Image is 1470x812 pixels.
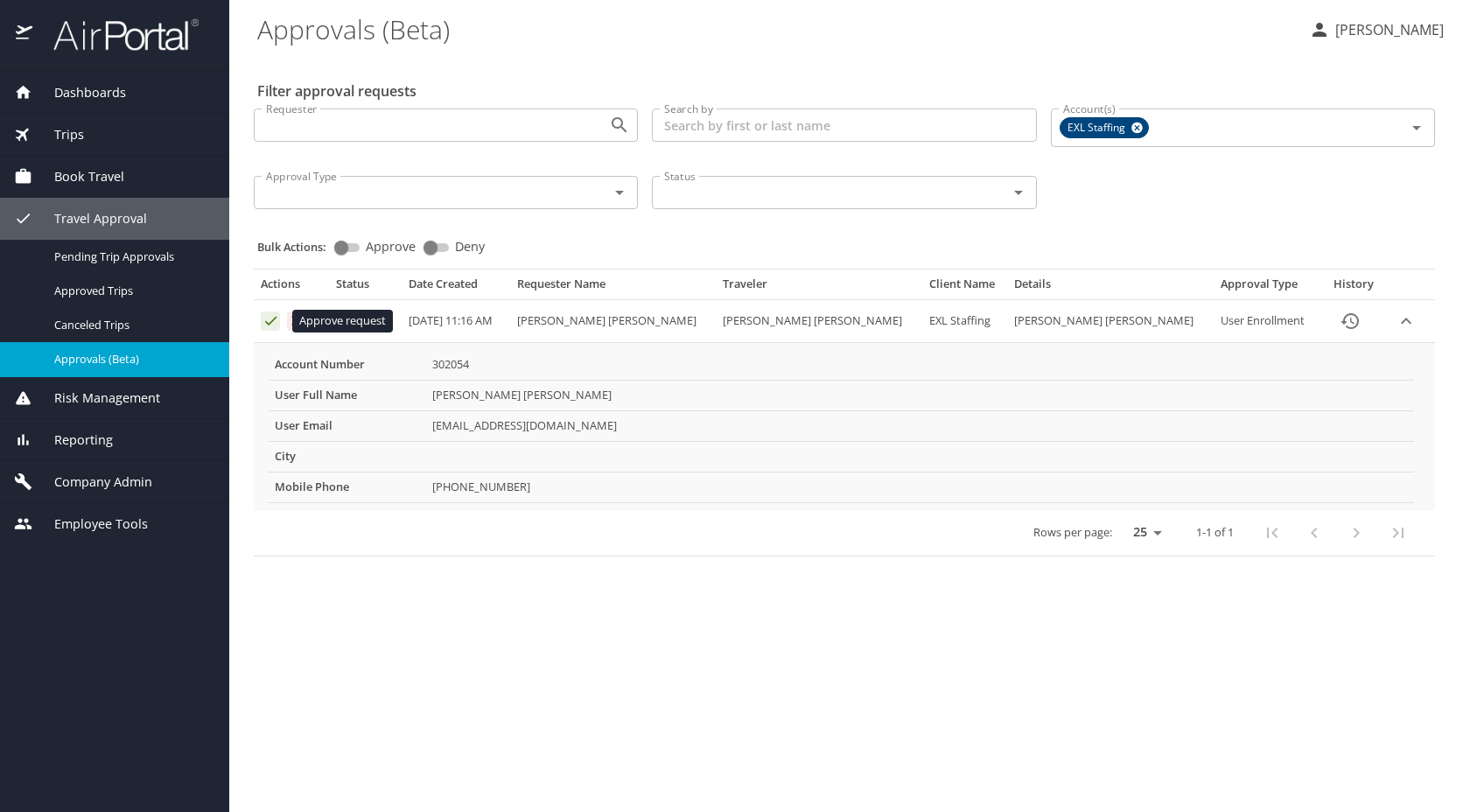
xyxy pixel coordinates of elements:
[1196,527,1234,538] p: 1-1 of 1
[287,311,306,331] button: Deny request
[1321,276,1386,299] th: History
[1404,115,1429,140] button: Open
[1007,300,1214,343] td: [PERSON_NAME] [PERSON_NAME]
[1393,308,1419,334] button: expand row
[1060,117,1149,138] div: EXL Staffing
[402,300,510,343] td: [DATE] 11:16 AM
[716,276,922,299] th: Traveler
[257,239,340,255] p: Bulk Actions:
[329,300,402,343] td: Pending
[34,17,199,52] img: airportal-logo.png
[510,300,717,343] td: [PERSON_NAME] [PERSON_NAME]
[54,283,208,299] span: Approved Trips
[1007,276,1214,299] th: Details
[268,441,425,472] th: City
[268,472,425,502] th: Mobile Phone
[425,410,1414,441] td: [EMAIL_ADDRESS][DOMAIN_NAME]
[54,248,208,265] span: Pending Trip Approvals
[32,514,148,534] span: Employee Tools
[607,113,632,137] button: Open
[257,77,416,105] h2: Filter approval requests
[32,388,160,408] span: Risk Management
[329,276,402,299] th: Status
[607,180,632,205] button: Open
[257,2,1295,56] h1: Approvals (Beta)
[268,350,1414,503] table: More info for approvals
[716,300,922,343] td: [PERSON_NAME] [PERSON_NAME]
[1329,300,1371,342] button: History
[922,300,1007,343] td: EXL Staffing
[510,276,717,299] th: Requester Name
[922,276,1007,299] th: Client Name
[1060,119,1136,137] span: EXL Staffing
[1330,19,1444,40] p: [PERSON_NAME]
[32,125,84,144] span: Trips
[268,410,425,441] th: User Email
[16,17,34,52] img: icon-airportal.png
[455,241,485,253] span: Deny
[652,108,1036,142] input: Search by first or last name
[54,351,208,367] span: Approvals (Beta)
[366,241,416,253] span: Approve
[54,317,208,333] span: Canceled Trips
[1214,300,1322,343] td: User Enrollment
[402,276,510,299] th: Date Created
[1033,527,1112,538] p: Rows per page:
[32,167,124,186] span: Book Travel
[1006,180,1031,205] button: Open
[268,350,425,380] th: Account Number
[268,380,425,410] th: User Full Name
[254,276,329,299] th: Actions
[32,430,113,450] span: Reporting
[254,276,1435,556] table: Approval table
[1214,276,1322,299] th: Approval Type
[425,350,1414,380] td: 302054
[425,380,1414,410] td: [PERSON_NAME] [PERSON_NAME]
[1119,519,1168,545] select: rows per page
[32,209,147,228] span: Travel Approval
[425,472,1414,502] td: [PHONE_NUMBER]
[32,83,126,102] span: Dashboards
[1302,14,1451,45] button: [PERSON_NAME]
[32,472,152,492] span: Company Admin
